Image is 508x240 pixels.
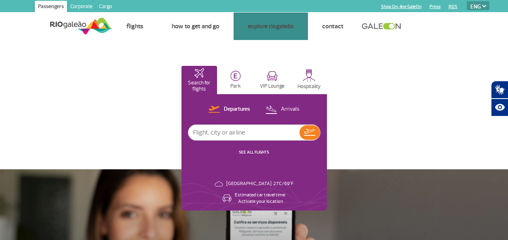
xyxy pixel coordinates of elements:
button: Abrir tradutor de língua de sinais. [491,81,508,99]
button: VIP Lounge [255,66,291,94]
a: Press [430,4,441,9]
p: Search for flights [185,80,213,92]
button: Hospitality [291,66,327,94]
img: airplaneHomeActive.svg [194,68,204,78]
p: Estimated car travel time: Activate your location [235,192,286,205]
a: Shop On-line GaleOn [381,4,422,9]
p: [GEOGRAPHIC_DATA]: 21°C/69°F [226,181,293,187]
a: How to get and go [172,22,219,30]
p: Hospitality [297,84,320,90]
img: hospitality.svg [303,69,315,82]
p: Arrivals [281,105,299,113]
img: carParkingHome.svg [230,71,241,81]
a: Explore RIOgaleão [248,22,294,30]
button: Departures [206,104,253,115]
a: Passengers [35,1,67,14]
p: VIP Lounge [260,83,285,89]
a: SEE ALL FLIGHTS [239,149,269,155]
button: Abrir recursos assistivos. [491,99,508,116]
button: Search for flights [181,66,217,94]
a: RQS [449,4,457,9]
a: Flights [126,22,143,30]
input: Flight, city or airline [188,125,299,140]
img: vipRoom.svg [267,71,278,81]
div: Plugin de acessibilidade da Hand Talk. [491,81,508,116]
a: Cargo [96,1,115,14]
button: Arrivals [263,104,302,115]
button: SEE ALL FLIGHTS [236,149,272,156]
a: Corporate [67,1,96,14]
p: Departures [224,105,250,113]
button: Park [218,66,254,94]
p: Park [230,83,241,89]
a: Contact [322,22,344,30]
